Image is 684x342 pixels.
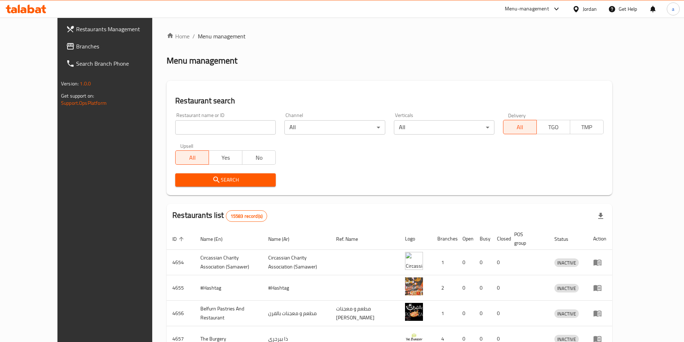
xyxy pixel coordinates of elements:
button: TGO [536,120,570,134]
td: مطعم و معجنات [PERSON_NAME] [330,301,399,326]
input: Search for restaurant name or ID.. [175,120,276,135]
a: Restaurants Management [60,20,172,38]
span: All [506,122,534,132]
a: Home [167,32,190,41]
span: Search [181,175,270,184]
td: 0 [457,301,474,326]
td: Belfurn Pastries And Restaurant [195,301,262,326]
h2: Restaurant search [175,95,604,106]
span: Branches [76,42,166,51]
button: No [242,150,276,165]
img: ​Circassian ​Charity ​Association​ (Samawer) [405,252,423,270]
a: Support.OpsPlatform [61,98,107,108]
span: INACTIVE [554,284,579,292]
td: 0 [474,275,491,301]
th: Open [457,228,474,250]
div: Menu [593,284,606,292]
th: Logo [399,228,432,250]
button: All [175,150,209,165]
div: Jordan [583,5,597,13]
img: Belfurn Pastries And Restaurant [405,303,423,321]
td: 4654 [167,250,195,275]
span: a [672,5,674,13]
button: TMP [570,120,604,134]
nav: breadcrumb [167,32,612,41]
td: 0 [457,275,474,301]
div: All [284,120,385,135]
td: 2 [432,275,457,301]
span: Get support on: [61,91,94,100]
span: Ref. Name [336,235,367,243]
span: INACTIVE [554,259,579,267]
button: All [503,120,537,134]
td: 4655 [167,275,195,301]
span: All [178,153,206,163]
td: 0 [491,250,508,275]
div: Total records count [226,210,267,222]
span: 15583 record(s) [226,213,267,220]
td: #Hashtag [195,275,262,301]
th: Busy [474,228,491,250]
span: INACTIVE [554,310,579,318]
span: No [245,153,273,163]
th: Action [587,228,612,250]
th: Branches [432,228,457,250]
h2: Restaurants list [172,210,267,222]
div: INACTIVE [554,309,579,318]
td: ​Circassian ​Charity ​Association​ (Samawer) [195,250,262,275]
span: Search Branch Phone [76,59,166,68]
img: #Hashtag [405,277,423,295]
label: Delivery [508,113,526,118]
td: 0 [474,301,491,326]
td: 4656 [167,301,195,326]
a: Branches [60,38,172,55]
div: INACTIVE [554,258,579,267]
button: Search [175,173,276,187]
div: Menu-management [505,5,549,13]
td: 0 [491,301,508,326]
span: TMP [573,122,601,132]
span: Name (En) [200,235,232,243]
th: Closed [491,228,508,250]
h2: Menu management [167,55,237,66]
td: 1 [432,301,457,326]
span: Name (Ar) [268,235,299,243]
label: Upsell [180,143,194,148]
td: ​Circassian ​Charity ​Association​ (Samawer) [262,250,330,275]
span: ID [172,235,186,243]
td: 1 [432,250,457,275]
li: / [192,32,195,41]
span: Yes [212,153,239,163]
button: Yes [209,150,242,165]
div: All [394,120,494,135]
span: Status [554,235,578,243]
div: Export file [592,207,609,225]
div: Menu [593,309,606,318]
td: 0 [474,250,491,275]
td: مطعم و معجنات بالفرن [262,301,330,326]
td: 0 [491,275,508,301]
span: POS group [514,230,540,247]
span: Menu management [198,32,246,41]
span: Version: [61,79,79,88]
td: 0 [457,250,474,275]
a: Search Branch Phone [60,55,172,72]
div: Menu [593,258,606,267]
span: TGO [540,122,567,132]
span: Restaurants Management [76,25,166,33]
td: #Hashtag [262,275,330,301]
span: 1.0.0 [80,79,91,88]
